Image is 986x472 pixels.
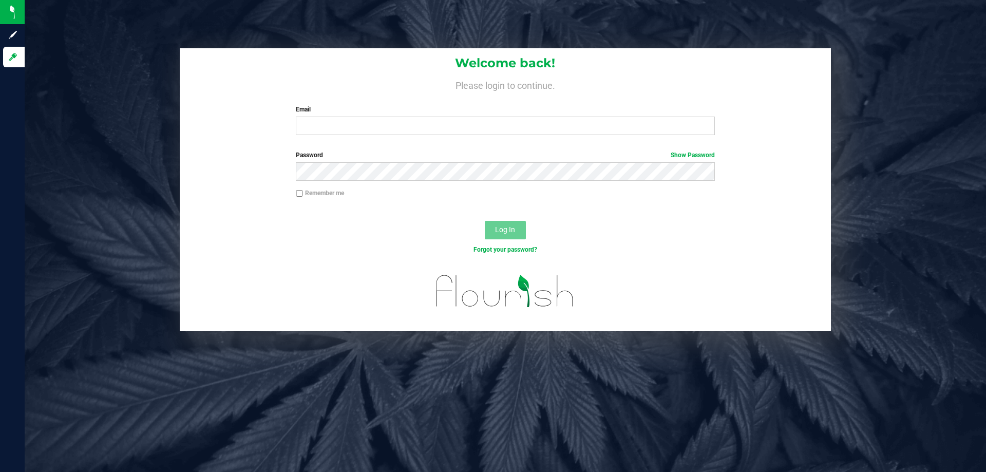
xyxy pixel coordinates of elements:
[296,190,303,197] input: Remember me
[485,221,526,239] button: Log In
[180,78,831,90] h4: Please login to continue.
[671,152,715,159] a: Show Password
[296,152,323,159] span: Password
[296,105,714,114] label: Email
[180,56,831,70] h1: Welcome back!
[8,30,18,40] inline-svg: Sign up
[296,188,344,198] label: Remember me
[473,246,537,253] a: Forgot your password?
[8,52,18,62] inline-svg: Log in
[424,265,586,317] img: flourish_logo.svg
[495,225,515,234] span: Log In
